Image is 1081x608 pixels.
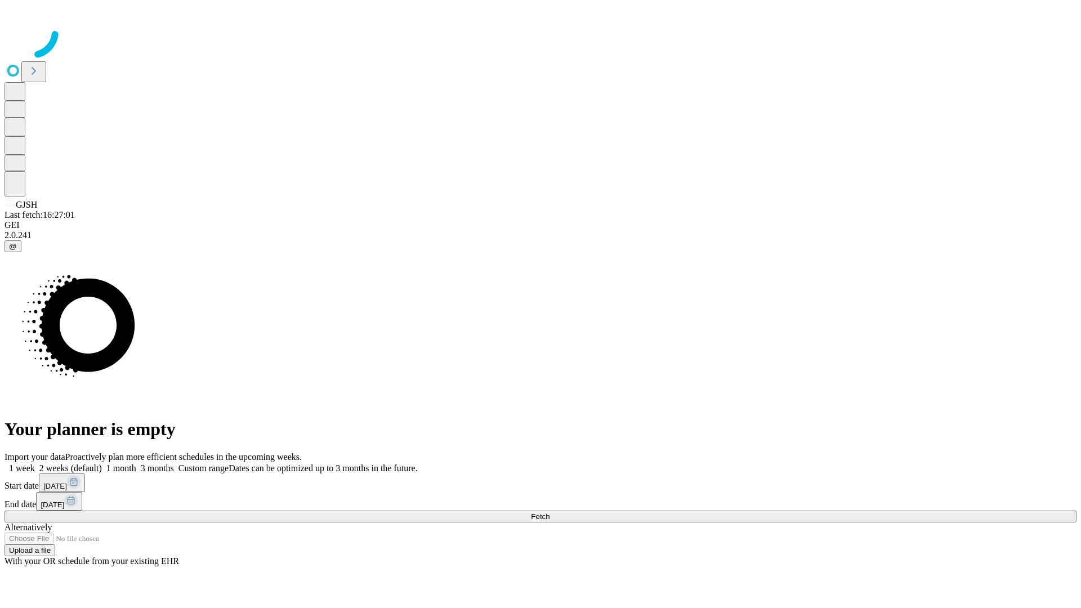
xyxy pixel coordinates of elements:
[5,452,65,462] span: Import your data
[9,463,35,473] span: 1 week
[39,473,85,492] button: [DATE]
[229,463,417,473] span: Dates can be optimized up to 3 months in the future.
[141,463,174,473] span: 3 months
[36,492,82,511] button: [DATE]
[178,463,229,473] span: Custom range
[5,210,75,220] span: Last fetch: 16:27:01
[5,240,21,252] button: @
[9,242,17,251] span: @
[5,544,55,556] button: Upload a file
[39,463,102,473] span: 2 weeks (default)
[65,452,302,462] span: Proactively plan more efficient schedules in the upcoming weeks.
[5,473,1076,492] div: Start date
[16,200,37,209] span: GJSH
[43,482,67,490] span: [DATE]
[5,419,1076,440] h1: Your planner is empty
[5,556,179,566] span: With your OR schedule from your existing EHR
[106,463,136,473] span: 1 month
[5,220,1076,230] div: GEI
[5,511,1076,522] button: Fetch
[5,492,1076,511] div: End date
[5,230,1076,240] div: 2.0.241
[531,512,550,521] span: Fetch
[5,522,52,532] span: Alternatively
[41,500,64,509] span: [DATE]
